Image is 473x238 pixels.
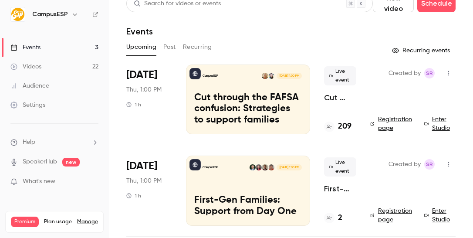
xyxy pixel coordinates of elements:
a: Enter Studio [424,115,456,133]
h4: 2 [338,212,342,224]
span: Stephanie Robinson [424,68,435,78]
span: Stephanie Robinson [424,159,435,170]
h4: 209 [338,121,351,133]
img: CampusESP [11,7,25,21]
span: Created by [389,159,421,170]
h1: Events [126,26,153,37]
div: Audience [10,82,49,90]
button: Recurring events [388,44,456,58]
a: Enter Studio [424,207,456,224]
div: 1 h [126,101,141,108]
a: First-Gen Families: Support from Day OneCampusESPDr. Carrie VathKyle CashinKelsey NymanAlbert Per... [186,156,310,225]
button: Past [163,40,176,54]
span: new [62,158,80,167]
span: SR [426,159,433,170]
button: Recurring [183,40,212,54]
span: Thu, 1:00 PM [126,177,162,185]
span: [DATE] 1:00 PM [277,164,301,170]
a: SpeakerHub [23,157,57,167]
span: Help [23,138,35,147]
p: Cut through the FAFSA confusion: Strategies to support families [194,92,302,126]
a: Manage [77,218,98,225]
div: Videos [10,62,41,71]
img: Kyle Cashin [262,164,268,170]
span: Plan usage [44,218,72,225]
span: Live event [324,157,356,177]
img: Dr. Carrie Vath [268,164,274,170]
div: 1 h [126,192,141,199]
a: Cut through the FAFSA confusion: Strategies to support familiesCampusESPMelissa GreinerMelanie Mu... [186,65,310,134]
span: Premium [11,217,39,227]
img: Albert Perera [250,164,256,170]
a: Registration page [370,115,414,133]
li: help-dropdown-opener [10,138,98,147]
img: Kelsey Nyman [256,164,262,170]
span: [DATE] [126,68,157,82]
span: Live event [324,66,356,85]
a: First-Gen Families: Support from Day One [324,184,356,194]
img: Melanie Muenzer [262,73,268,79]
p: First-Gen Families: Support from Day One [194,195,302,218]
span: Thu, 1:00 PM [126,85,162,94]
span: SR [426,68,433,78]
p: CampusESP [203,165,218,170]
span: [DATE] 1:00 PM [277,73,301,79]
h6: CampusESP [32,10,68,19]
span: Created by [389,68,421,78]
button: Upcoming [126,40,156,54]
a: 209 [324,121,351,133]
a: Cut through the FAFSA confusion: Strategies to support families [324,92,356,103]
div: Settings [10,101,45,109]
a: 2 [324,212,342,224]
span: What's new [23,177,55,186]
p: CampusESP [203,74,218,78]
div: Oct 16 Thu, 1:00 PM (America/New York) [126,65,172,134]
span: [DATE] [126,159,157,173]
div: Events [10,43,41,52]
img: Melissa Greiner [268,73,274,79]
a: Registration page [370,207,414,224]
div: Nov 6 Thu, 1:00 PM (America/New York) [126,156,172,225]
